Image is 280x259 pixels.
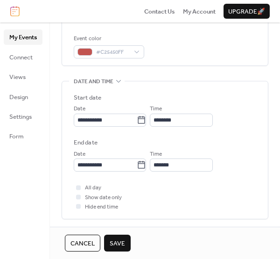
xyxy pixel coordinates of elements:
[4,89,42,104] a: Design
[9,93,28,102] span: Design
[144,7,175,16] a: Contact Us
[74,150,85,159] span: Date
[74,34,142,43] div: Event color
[85,193,122,202] span: Show date only
[9,112,32,122] span: Settings
[4,109,42,124] a: Settings
[74,138,98,147] div: End date
[183,7,216,16] a: My Account
[65,235,100,252] button: Cancel
[96,48,129,57] span: #C25450FF
[110,239,125,248] span: Save
[85,202,118,212] span: Hide end time
[150,150,162,159] span: Time
[9,53,33,62] span: Connect
[150,104,162,114] span: Time
[74,93,101,102] div: Start date
[74,104,85,114] span: Date
[4,69,42,84] a: Views
[74,77,113,86] span: Date and time
[10,6,20,16] img: logo
[85,183,101,193] span: All day
[4,129,42,144] a: Form
[9,33,37,42] span: My Events
[85,14,135,23] span: Link to Google Maps
[4,50,42,65] a: Connect
[104,235,131,252] button: Save
[9,132,24,141] span: Form
[70,239,95,248] span: Cancel
[224,4,270,19] button: Upgrade🚀
[4,29,42,44] a: My Events
[9,72,26,82] span: Views
[228,7,265,16] span: Upgrade 🚀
